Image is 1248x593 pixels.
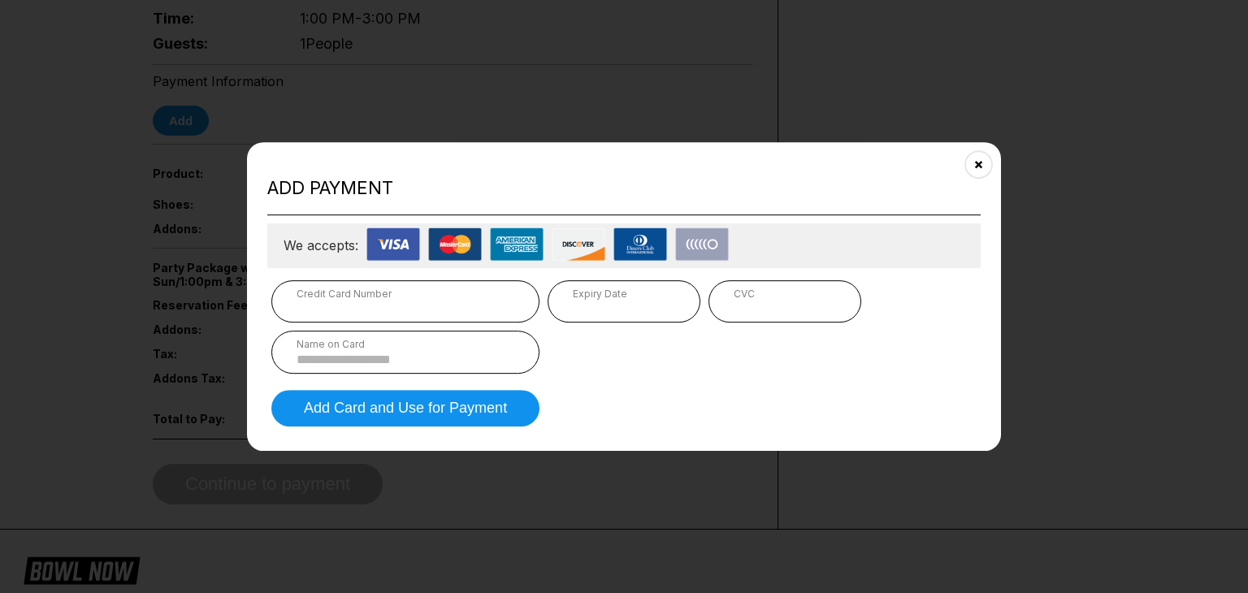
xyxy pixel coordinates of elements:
[428,227,482,261] img: card
[552,227,605,261] img: card
[297,288,514,300] div: Credit Card Number
[490,227,544,261] img: card
[573,300,675,315] iframe: Secure expiration date input frame
[284,237,358,253] span: We accepts:
[366,227,420,261] img: card
[734,288,836,300] div: CVC
[297,300,514,315] iframe: Secure card number input frame
[271,390,539,426] button: Add Card and Use for Payment
[734,300,836,315] iframe: Secure CVC input frame
[297,338,514,350] div: Name on Card
[959,145,999,184] button: Close
[267,177,981,199] h2: Add payment
[613,227,667,261] img: card
[573,288,675,300] div: Expiry Date
[675,227,729,261] img: card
